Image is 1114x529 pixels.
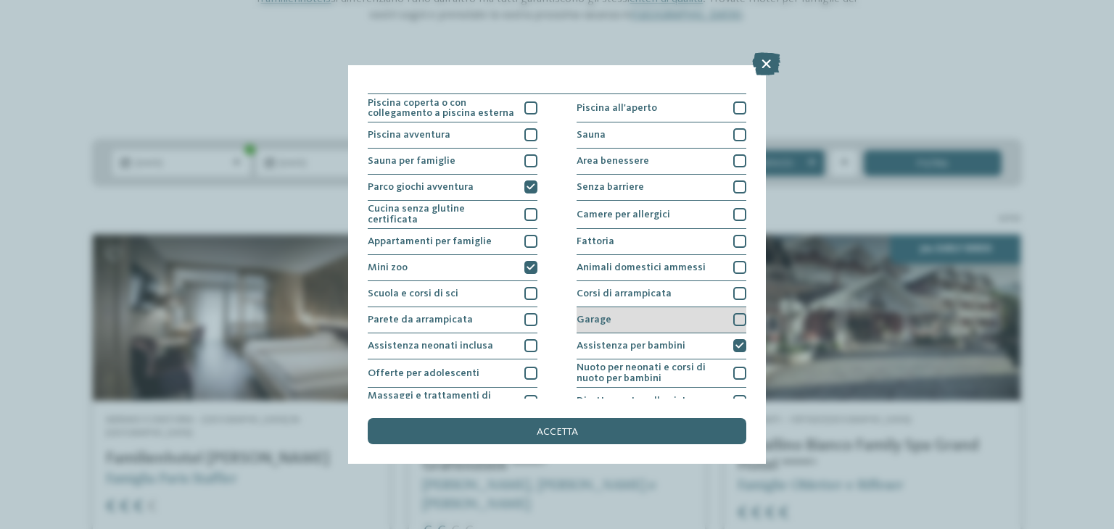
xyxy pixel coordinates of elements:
span: accetta [537,427,578,437]
span: Scuola e corsi di sci [368,288,458,299]
span: Appartamenti per famiglie [368,236,492,246]
span: Sauna per famiglie [368,156,455,166]
span: Garage [577,315,611,325]
span: Animali domestici ammessi [577,262,706,272]
span: Piscina avventura [368,130,450,140]
span: Camere per allergici [577,209,670,220]
span: Piscina all'aperto [577,103,657,113]
span: Assistenza per bambini [577,341,685,351]
span: Cucina senza glutine certificata [368,204,515,225]
span: Massaggi e trattamenti di bellezza [368,391,515,412]
span: Sauna [577,130,606,140]
span: Direttamente sulle piste [577,396,692,406]
span: Nuoto per neonati e corsi di nuoto per bambini [577,362,724,383]
span: Assistenza neonati inclusa [368,341,493,351]
span: Fattoria [577,236,614,246]
span: Mini zoo [368,262,408,272]
span: Offerte per adolescenti [368,368,479,378]
span: Corsi di arrampicata [577,288,672,299]
span: Parete da arrampicata [368,315,473,325]
span: Piscina coperta o con collegamento a piscina esterna [368,98,515,119]
span: Area benessere [577,156,649,166]
span: Senza barriere [577,182,644,192]
span: Parco giochi avventura [368,182,474,192]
